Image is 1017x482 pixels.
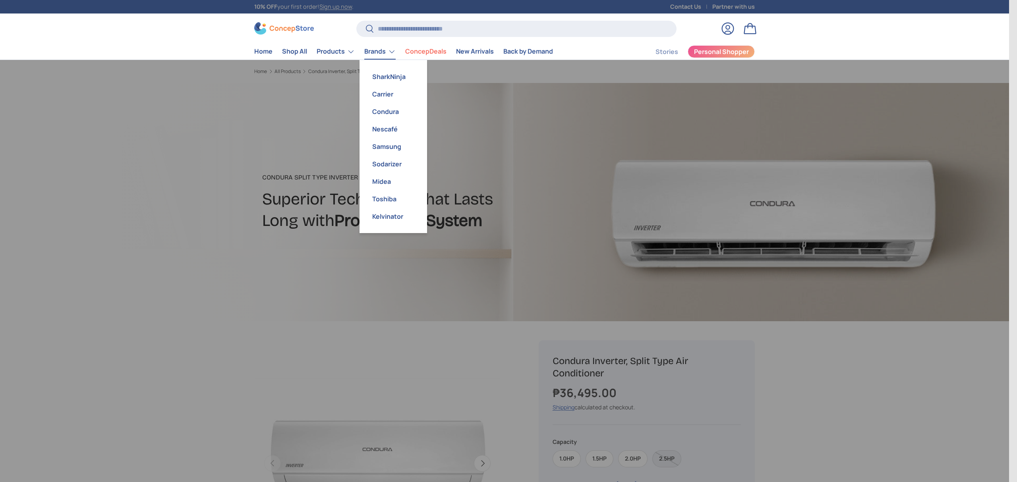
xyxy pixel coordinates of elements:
[688,45,755,58] a: Personal Shopper
[405,44,447,59] a: ConcepDeals
[360,44,400,60] summary: Brands
[694,48,749,55] span: Personal Shopper
[655,44,678,60] a: Stories
[364,44,396,60] a: Brands
[254,22,314,35] img: ConcepStore
[456,44,494,59] a: New Arrivals
[282,44,307,59] a: Shop All
[254,44,273,59] a: Home
[312,44,360,60] summary: Products
[317,44,355,60] a: Products
[503,44,553,59] a: Back by Demand
[636,44,755,60] nav: Secondary
[254,44,553,60] nav: Primary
